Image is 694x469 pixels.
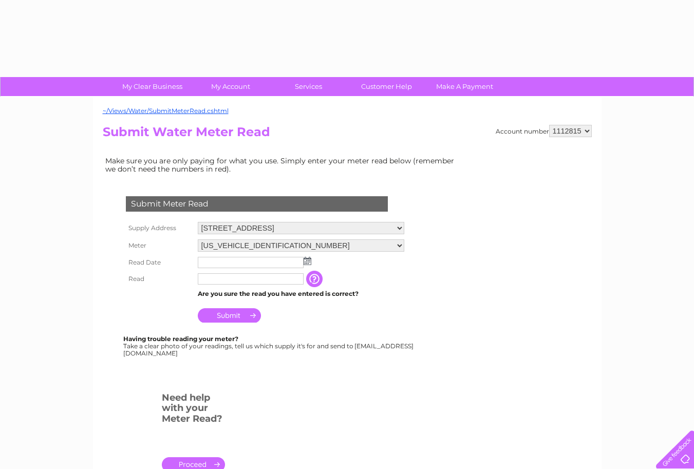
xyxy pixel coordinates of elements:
[496,125,592,137] div: Account number
[123,237,195,254] th: Meter
[103,154,462,176] td: Make sure you are only paying for what you use. Simply enter your meter read below (remember we d...
[195,287,407,301] td: Are you sure the read you have entered is correct?
[123,254,195,271] th: Read Date
[266,77,351,96] a: Services
[110,77,195,96] a: My Clear Business
[103,107,229,115] a: ~/Views/Water/SubmitMeterRead.cshtml
[162,390,225,429] h3: Need help with your Meter Read?
[123,335,415,357] div: Take a clear photo of your readings, tell us which supply it's for and send to [EMAIL_ADDRESS][DO...
[306,271,325,287] input: Information
[304,257,311,265] img: ...
[422,77,507,96] a: Make A Payment
[123,271,195,287] th: Read
[103,125,592,144] h2: Submit Water Meter Read
[126,196,388,212] div: Submit Meter Read
[198,308,261,323] input: Submit
[123,335,238,343] b: Having trouble reading your meter?
[123,219,195,237] th: Supply Address
[188,77,273,96] a: My Account
[344,77,429,96] a: Customer Help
